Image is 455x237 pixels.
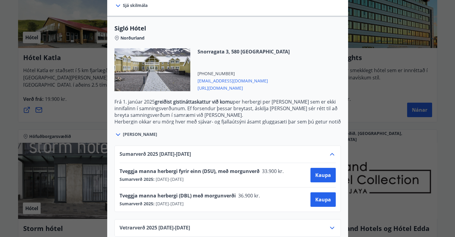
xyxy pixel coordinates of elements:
span: [URL][DOMAIN_NAME] [198,84,290,91]
span: [PHONE_NUMBER] [198,71,290,77]
span: Snorragata 3, 580 [GEOGRAPHIC_DATA] [198,48,290,55]
span: Norðurland [120,35,145,41]
span: Sjá skilmála [123,2,148,8]
span: [EMAIL_ADDRESS][DOMAIN_NAME] [198,77,290,84]
span: Sigló Hótel [114,24,341,33]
